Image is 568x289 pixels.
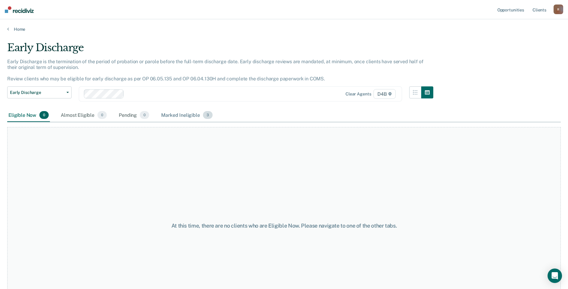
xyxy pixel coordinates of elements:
div: Early Discharge [7,42,433,59]
img: Recidiviz [5,6,34,13]
div: At this time, there are no clients who are Eligible Now. Please navigate to one of the other tabs. [146,222,422,229]
span: 0 [140,111,149,119]
div: Open Intercom Messenger [548,269,562,283]
div: Almost Eligible0 [60,109,108,122]
button: R [554,5,563,14]
div: Marked Ineligible3 [160,109,214,122]
p: Early Discharge is the termination of the period of probation or parole before the full-term disc... [7,59,423,82]
span: Early Discharge [10,90,64,95]
span: D4B [373,89,395,99]
button: Early Discharge [7,86,72,98]
div: Pending0 [118,109,150,122]
span: 0 [97,111,107,119]
span: 3 [203,111,213,119]
a: Home [7,26,561,32]
div: Clear agents [345,92,371,97]
div: Eligible Now0 [7,109,50,122]
span: 0 [39,111,49,119]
